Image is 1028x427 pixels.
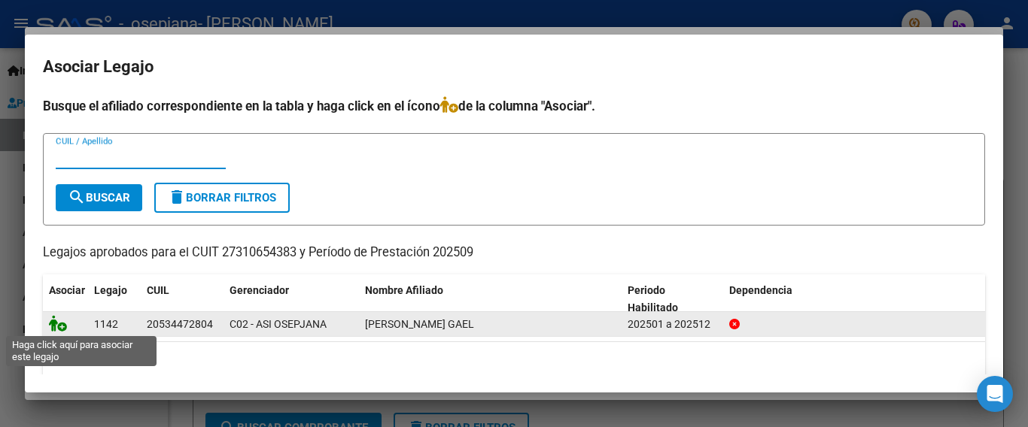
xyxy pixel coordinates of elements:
span: Asociar [49,284,85,296]
p: Legajos aprobados para el CUIT 27310654383 y Período de Prestación 202509 [43,244,985,262]
mat-icon: search [68,188,86,206]
span: Periodo Habilitado [628,284,678,313]
mat-icon: delete [168,188,186,206]
span: ORELLANA SEBASTIAN GAEL [365,318,474,330]
span: CUIL [147,284,169,296]
div: Open Intercom Messenger [977,376,1013,412]
span: Borrar Filtros [168,191,276,204]
div: 1 registros [43,342,985,380]
datatable-header-cell: Periodo Habilitado [622,274,723,324]
span: Dependencia [729,284,792,296]
datatable-header-cell: Nombre Afiliado [359,274,622,324]
button: Buscar [56,184,142,211]
span: Gerenciador [230,284,289,296]
datatable-header-cell: Legajo [88,274,141,324]
datatable-header-cell: Dependencia [723,274,986,324]
datatable-header-cell: CUIL [141,274,224,324]
button: Borrar Filtros [154,183,290,213]
datatable-header-cell: Asociar [43,274,88,324]
div: 202501 a 202512 [628,316,717,333]
datatable-header-cell: Gerenciador [224,274,359,324]
span: Nombre Afiliado [365,284,443,296]
h2: Asociar Legajo [43,53,985,81]
span: Legajo [94,284,127,296]
h4: Busque el afiliado correspondiente en la tabla y haga click en el ícono de la columna "Asociar". [43,96,985,116]
span: C02 - ASI OSEPJANA [230,318,327,330]
span: 1142 [94,318,118,330]
span: Buscar [68,191,130,204]
div: 20534472804 [147,316,213,333]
